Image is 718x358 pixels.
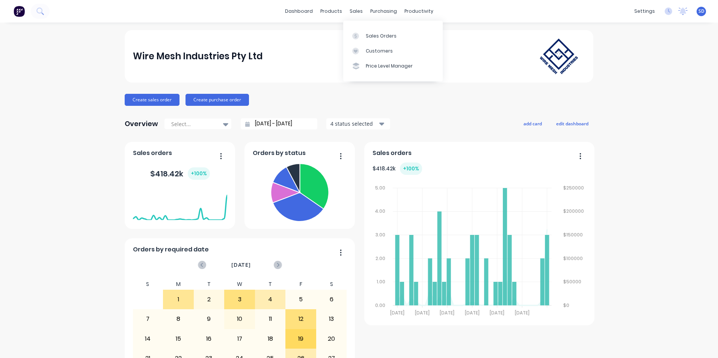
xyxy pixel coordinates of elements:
a: Price Level Manager [343,59,443,74]
div: + 100 % [400,162,422,175]
div: S [316,279,347,290]
span: Sales orders [133,149,172,158]
div: S [133,279,163,290]
tspan: 4.00 [375,208,385,214]
tspan: [DATE] [415,310,430,316]
div: settings [631,6,659,17]
a: Customers [343,44,443,59]
tspan: [DATE] [390,310,404,316]
tspan: $50000 [563,278,581,285]
div: T [255,279,286,290]
span: Orders by status [253,149,306,158]
div: 2 [194,290,224,309]
a: dashboard [281,6,317,17]
div: productivity [401,6,437,17]
tspan: $0 [563,302,569,308]
img: Wire Mesh Industries Pty Ltd [532,31,585,81]
div: Price Level Manager [366,63,413,69]
div: 4 [255,290,285,309]
tspan: 3.00 [376,232,385,238]
tspan: 1.00 [377,278,385,285]
div: 18 [255,329,285,348]
div: $ 418.42k [150,167,210,180]
div: 16 [194,329,224,348]
div: 12 [286,310,316,328]
tspan: $150000 [563,232,583,238]
tspan: [DATE] [515,310,529,316]
div: 9 [194,310,224,328]
div: products [317,6,346,17]
div: 10 [225,310,255,328]
div: 13 [317,310,347,328]
tspan: [DATE] [440,310,454,316]
button: Create purchase order [186,94,249,106]
div: 4 status selected [330,120,378,128]
div: $ 418.42k [373,162,422,175]
div: Wire Mesh Industries Pty Ltd [133,49,263,64]
a: Sales Orders [343,28,443,43]
div: 14 [133,329,163,348]
div: 19 [286,329,316,348]
div: W [224,279,255,290]
div: sales [346,6,367,17]
span: [DATE] [231,261,251,269]
tspan: $100000 [563,255,583,262]
div: 7 [133,310,163,328]
span: SD [698,8,704,15]
div: 20 [317,329,347,348]
tspan: 2.00 [376,255,385,262]
tspan: $250000 [563,185,584,191]
div: 15 [163,329,193,348]
span: Sales orders [373,149,412,158]
tspan: 0.00 [375,302,385,308]
div: + 100 % [188,167,210,180]
div: T [194,279,225,290]
button: 4 status selected [326,118,390,129]
div: F [285,279,316,290]
tspan: [DATE] [490,310,504,316]
tspan: [DATE] [465,310,480,316]
button: add card [519,119,547,128]
div: Sales Orders [366,33,397,39]
div: 3 [225,290,255,309]
tspan: 5.00 [375,185,385,191]
div: 8 [163,310,193,328]
button: edit dashboard [551,119,593,128]
div: purchasing [367,6,401,17]
div: M [163,279,194,290]
div: 5 [286,290,316,309]
div: Overview [125,116,158,131]
div: 11 [255,310,285,328]
tspan: $200000 [563,208,584,214]
div: 1 [163,290,193,309]
button: Create sales order [125,94,179,106]
img: Factory [14,6,25,17]
div: 17 [225,329,255,348]
div: 6 [317,290,347,309]
div: Customers [366,48,393,54]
